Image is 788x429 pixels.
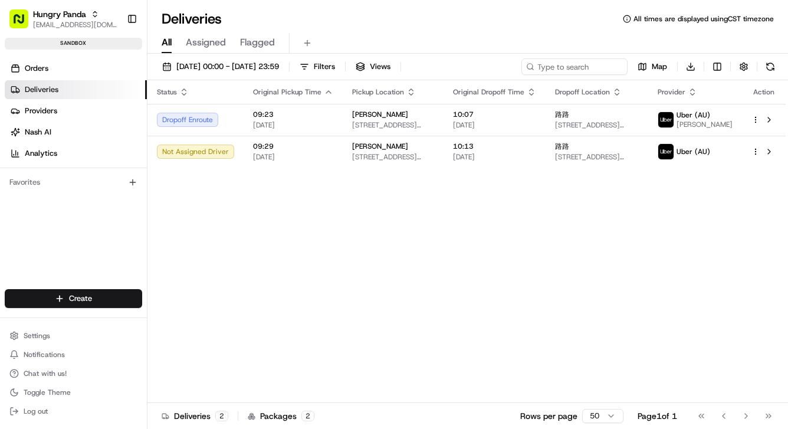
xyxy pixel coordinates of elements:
[677,120,733,129] span: [PERSON_NAME]
[632,58,672,75] button: Map
[5,59,147,78] a: Orders
[521,58,628,75] input: Type to search
[352,87,404,97] span: Pickup Location
[453,87,524,97] span: Original Dropoff Time
[5,384,142,401] button: Toggle Theme
[5,403,142,420] button: Log out
[658,112,674,127] img: uber-new-logo.jpeg
[24,369,67,378] span: Chat with us!
[658,144,674,159] img: uber-new-logo.jpeg
[555,152,639,162] span: [STREET_ADDRESS][PERSON_NAME]
[5,38,142,50] div: sandbox
[253,87,321,97] span: Original Pickup Time
[25,84,58,95] span: Deliveries
[5,346,142,363] button: Notifications
[652,61,667,72] span: Map
[555,87,610,97] span: Dropoff Location
[253,152,333,162] span: [DATE]
[5,173,142,192] div: Favorites
[157,58,284,75] button: [DATE] 00:00 - [DATE] 23:59
[5,328,142,344] button: Settings
[186,35,226,50] span: Assigned
[248,410,314,422] div: Packages
[301,411,314,421] div: 2
[751,87,776,97] div: Action
[24,388,71,397] span: Toggle Theme
[24,407,48,416] span: Log out
[555,142,569,151] span: 路路
[520,410,577,422] p: Rows per page
[677,110,710,120] span: Uber (AU)
[762,58,779,75] button: Refresh
[5,101,147,120] a: Providers
[677,147,710,156] span: Uber (AU)
[33,8,86,20] button: Hungry Panda
[658,87,685,97] span: Provider
[162,410,228,422] div: Deliveries
[69,293,92,304] span: Create
[5,80,147,99] a: Deliveries
[294,58,340,75] button: Filters
[215,411,228,421] div: 2
[453,110,536,119] span: 10:07
[352,120,434,130] span: [STREET_ADDRESS][PERSON_NAME]
[25,63,48,74] span: Orders
[370,61,390,72] span: Views
[162,9,222,28] h1: Deliveries
[25,127,51,137] span: Nash AI
[157,87,177,97] span: Status
[5,144,147,163] a: Analytics
[253,110,333,119] span: 09:23
[24,331,50,340] span: Settings
[453,142,536,151] span: 10:13
[162,35,172,50] span: All
[350,58,396,75] button: Views
[633,14,774,24] span: All times are displayed using CST timezone
[314,61,335,72] span: Filters
[253,120,333,130] span: [DATE]
[5,123,147,142] a: Nash AI
[176,61,279,72] span: [DATE] 00:00 - [DATE] 23:59
[25,148,57,159] span: Analytics
[638,410,677,422] div: Page 1 of 1
[5,289,142,308] button: Create
[253,142,333,151] span: 09:29
[5,365,142,382] button: Chat with us!
[352,142,408,151] span: [PERSON_NAME]
[33,20,117,30] button: [EMAIL_ADDRESS][DOMAIN_NAME]
[555,120,639,130] span: [STREET_ADDRESS][PERSON_NAME]
[453,120,536,130] span: [DATE]
[352,110,408,119] span: [PERSON_NAME]
[25,106,57,116] span: Providers
[555,110,569,119] span: 路路
[5,5,122,33] button: Hungry Panda[EMAIL_ADDRESS][DOMAIN_NAME]
[352,152,434,162] span: [STREET_ADDRESS][PERSON_NAME]
[24,350,65,359] span: Notifications
[240,35,275,50] span: Flagged
[453,152,536,162] span: [DATE]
